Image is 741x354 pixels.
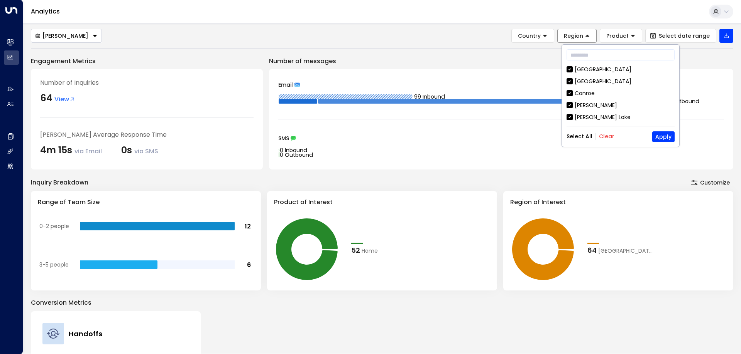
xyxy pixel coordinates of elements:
span: Email [278,82,293,87]
tspan: 281 Outbound [661,97,699,105]
div: 64 [587,245,597,255]
tspan: 6 [247,260,251,269]
div: 52Home [351,245,417,255]
span: Product [606,32,629,39]
span: Country [518,32,541,39]
button: Product [600,29,642,43]
p: Number of messages [269,57,733,66]
div: [GEOGRAPHIC_DATA] [567,65,675,74]
p: Conversion Metrics [31,298,733,307]
div: [PERSON_NAME] Average Response Time [40,130,254,139]
button: Customize [687,177,733,188]
h3: Region of Interest [510,198,726,207]
button: Select All [567,133,592,139]
span: View [54,95,75,104]
span: via Email [74,147,102,156]
tspan: 0 Inbound [280,146,307,154]
span: Select date range [659,33,710,39]
tspan: 12 [245,222,251,231]
div: [PERSON_NAME] [575,101,617,109]
div: SMS [278,136,724,141]
h3: Range of Team Size [38,198,254,207]
div: Inquiry Breakdown [31,178,88,187]
a: Analytics [31,7,60,16]
button: [PERSON_NAME] [31,29,102,43]
div: [PERSON_NAME] [35,32,88,39]
div: 64Clinton Township [587,245,653,255]
button: Apply [652,131,675,142]
tspan: 99 Inbound [414,93,445,101]
button: Country [511,29,554,43]
div: Button group with a nested menu [31,29,102,43]
button: Region [557,29,597,43]
tspan: 3-5 people [39,261,69,268]
div: Number of Inquiries [40,78,254,87]
p: Engagement Metrics [31,57,263,66]
span: via SMS [134,147,158,156]
tspan: 0-2 people [39,222,69,230]
button: Select date range [645,29,716,43]
div: 52 [351,245,360,255]
div: 0s [121,143,158,157]
tspan: 0 Outbound [280,151,313,159]
span: Clinton Township [598,247,653,255]
h4: Handoffs [69,329,102,339]
div: [PERSON_NAME] Lake [575,113,631,121]
div: [GEOGRAPHIC_DATA] [575,77,631,86]
div: Conroe [567,89,675,97]
div: [PERSON_NAME] Lake [567,113,675,121]
div: [PERSON_NAME] [567,101,675,109]
div: [GEOGRAPHIC_DATA] [567,77,675,86]
div: Conroe [575,89,595,97]
h3: Product of Interest [274,198,490,207]
div: 4m 15s [40,143,102,157]
span: Region [564,32,583,39]
div: 64 [40,91,52,105]
span: Home [362,247,378,255]
div: [GEOGRAPHIC_DATA] [575,65,631,74]
button: Clear [599,133,614,139]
